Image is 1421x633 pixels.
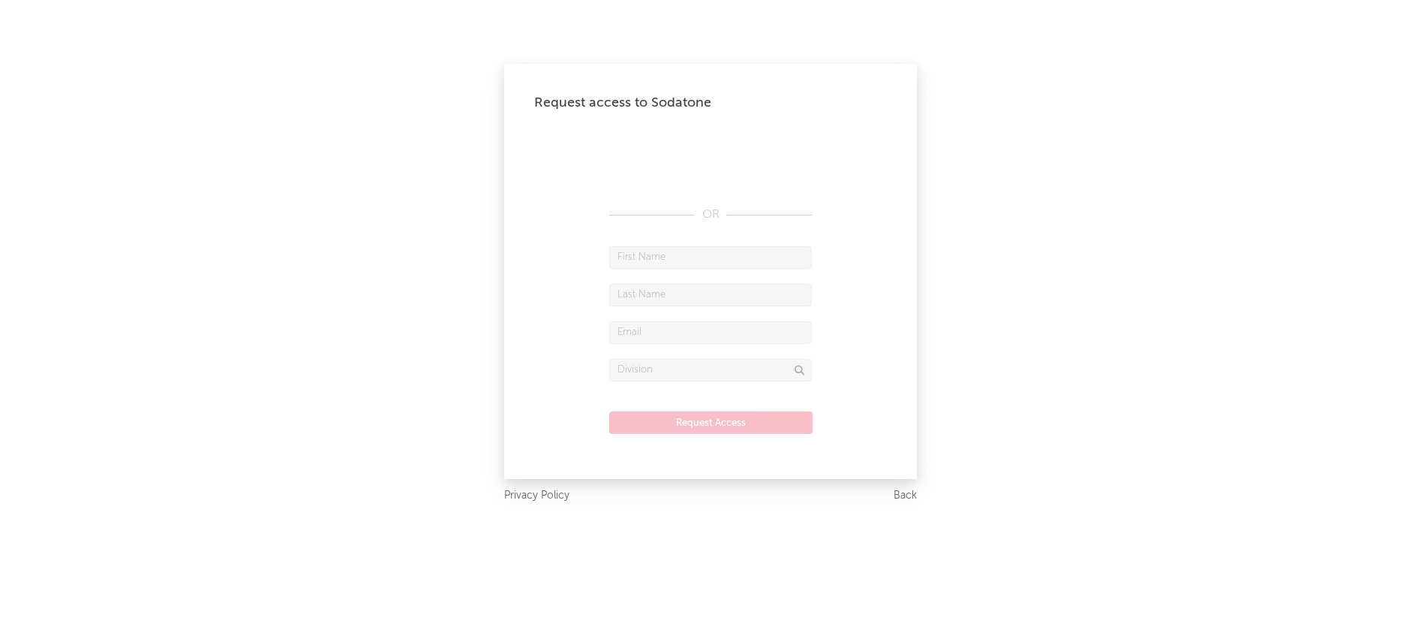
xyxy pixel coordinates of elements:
a: Back [894,487,917,505]
input: Division [609,359,812,381]
input: Last Name [609,284,812,306]
a: Privacy Policy [504,487,569,505]
input: First Name [609,246,812,269]
div: Request access to Sodatone [534,94,887,112]
input: Email [609,321,812,344]
button: Request Access [609,411,813,434]
div: OR [609,206,812,224]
